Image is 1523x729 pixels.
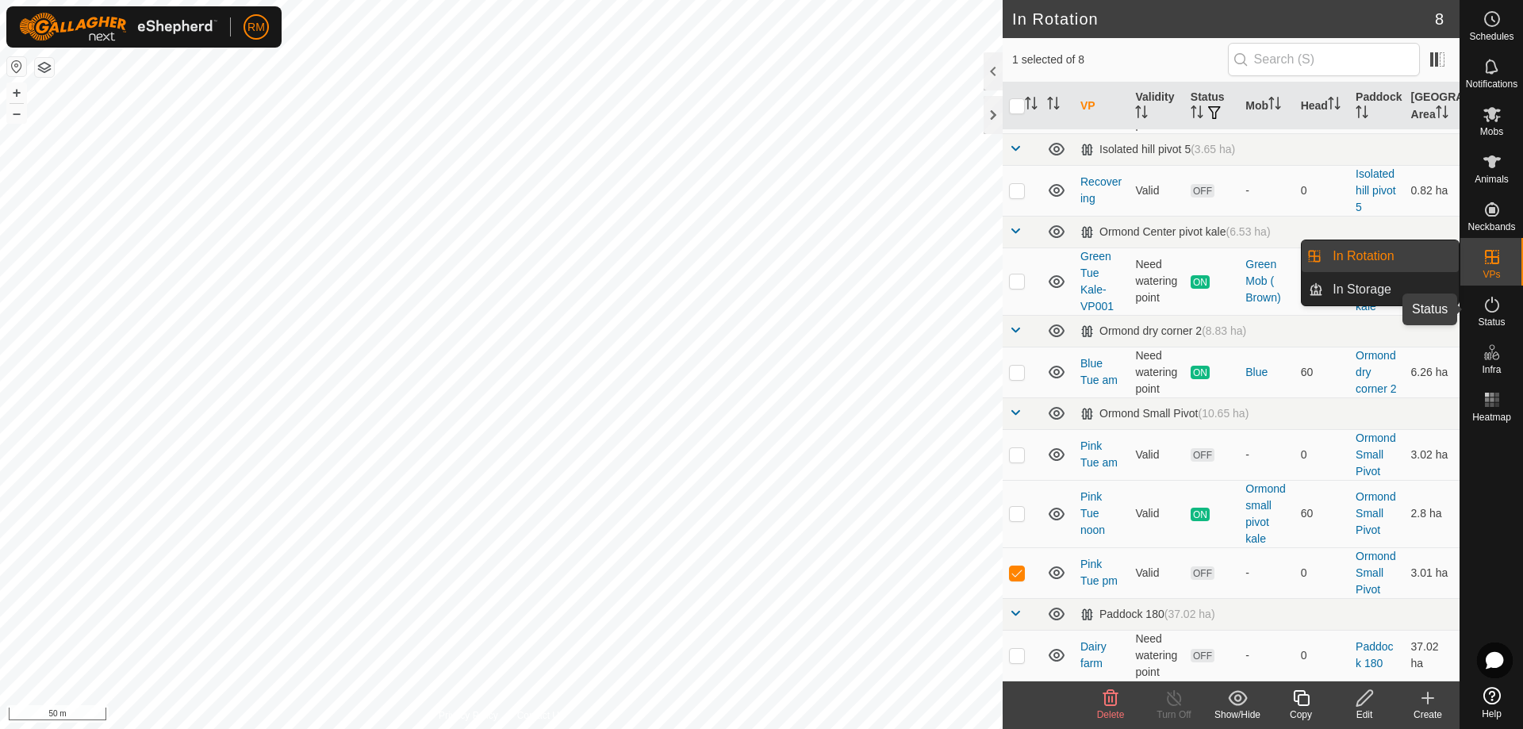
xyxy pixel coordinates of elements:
[1295,247,1349,315] td: 61
[1302,274,1459,305] li: In Storage
[1472,412,1511,422] span: Heatmap
[1129,347,1183,397] td: Need watering point
[1080,407,1249,420] div: Ormond Small Pivot
[1191,184,1214,198] span: OFF
[1245,256,1287,306] div: Green Mob ( Brown)
[1080,439,1118,469] a: Pink Tue am
[1080,324,1246,338] div: Ormond dry corner 2
[1323,240,1459,272] a: In Rotation
[1184,82,1239,130] th: Status
[1356,85,1394,131] a: Isolated hill pdk 1
[1080,490,1105,536] a: Pink Tue noon
[1295,347,1349,397] td: 60
[1482,709,1502,719] span: Help
[1466,79,1517,89] span: Notifications
[1333,708,1396,722] div: Edit
[1405,429,1460,480] td: 3.02 ha
[1047,99,1060,112] p-sorticon: Activate to sort
[1245,565,1287,581] div: -
[1460,681,1523,725] a: Help
[1080,175,1122,205] a: Recovering
[1206,708,1269,722] div: Show/Hide
[1198,407,1249,420] span: (10.65 ha)
[1245,182,1287,199] div: -
[1191,143,1235,155] span: (3.65 ha)
[1080,250,1114,313] a: Green Tue Kale-VP001
[1012,52,1228,68] span: 1 selected of 8
[1295,547,1349,598] td: 0
[1129,547,1183,598] td: Valid
[1074,82,1129,130] th: VP
[1405,82,1460,130] th: [GEOGRAPHIC_DATA] Area
[1469,32,1513,41] span: Schedules
[1295,480,1349,547] td: 60
[1226,225,1271,238] span: (6.53 ha)
[517,708,564,723] a: Contact Us
[1097,709,1125,720] span: Delete
[1405,630,1460,681] td: 37.02 ha
[1129,480,1183,547] td: Valid
[1080,357,1118,386] a: Blue Tue am
[1191,275,1210,289] span: ON
[1405,347,1460,397] td: 6.26 ha
[1135,108,1148,121] p-sorticon: Activate to sort
[1245,647,1287,664] div: -
[1142,708,1206,722] div: Turn Off
[1356,167,1396,213] a: Isolated hill pivot 5
[1349,82,1404,130] th: Paddock
[439,708,498,723] a: Privacy Policy
[1239,82,1294,130] th: Mob
[1245,447,1287,463] div: -
[1202,324,1246,337] span: (8.83 ha)
[1478,317,1505,327] span: Status
[1405,165,1460,216] td: 0.82 ha
[1356,108,1368,121] p-sorticon: Activate to sort
[19,13,217,41] img: Gallagher Logo
[1405,547,1460,598] td: 3.01 ha
[1356,432,1396,478] a: Ormond Small Pivot
[1269,708,1333,722] div: Copy
[1356,250,1396,313] a: Ormond Center pivot kale
[1245,364,1287,381] div: Blue
[1356,640,1393,670] a: Paddock 180
[1129,82,1183,130] th: Validity
[247,19,265,36] span: RM
[1129,247,1183,315] td: Need watering point
[1295,630,1349,681] td: 0
[1191,108,1203,121] p-sorticon: Activate to sort
[1396,708,1460,722] div: Create
[1483,270,1500,279] span: VPs
[1080,608,1215,621] div: Paddock 180
[1129,165,1183,216] td: Valid
[1164,608,1215,620] span: (37.02 ha)
[1356,550,1396,596] a: Ormond Small Pivot
[1080,225,1271,239] div: Ormond Center pivot kale
[1080,558,1118,587] a: Pink Tue pm
[1295,165,1349,216] td: 0
[1328,99,1341,112] p-sorticon: Activate to sort
[1436,108,1448,121] p-sorticon: Activate to sort
[1191,508,1210,521] span: ON
[1129,630,1183,681] td: Need watering point
[1480,127,1503,136] span: Mobs
[1333,247,1394,266] span: In Rotation
[1405,480,1460,547] td: 2.8 ha
[1228,43,1420,76] input: Search (S)
[1080,640,1107,670] a: Dairy farm
[1475,175,1509,184] span: Animals
[1482,365,1501,374] span: Infra
[7,57,26,76] button: Reset Map
[1295,429,1349,480] td: 0
[1191,366,1210,379] span: ON
[1268,99,1281,112] p-sorticon: Activate to sort
[1012,10,1435,29] h2: In Rotation
[1356,490,1396,536] a: Ormond Small Pivot
[1191,649,1214,662] span: OFF
[7,104,26,123] button: –
[1025,99,1038,112] p-sorticon: Activate to sort
[1191,448,1214,462] span: OFF
[1295,82,1349,130] th: Head
[1302,240,1459,272] li: In Rotation
[1333,280,1391,299] span: In Storage
[1080,143,1235,156] div: Isolated hill pivot 5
